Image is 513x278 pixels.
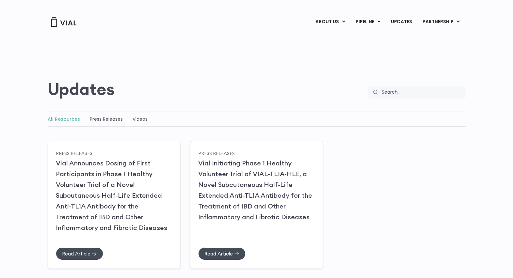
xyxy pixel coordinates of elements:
a: UPDATES [386,16,417,27]
a: Press Releases [198,150,235,156]
a: PIPELINEMenu Toggle [350,16,385,27]
a: Vial Announces Dosing of First Participants in Phase 1 Healthy Volunteer Trial of a Novel Subcuta... [56,159,167,232]
span: Read Article [62,251,90,256]
a: ABOUT USMenu Toggle [310,16,350,27]
a: Read Article [198,247,246,260]
a: PARTNERSHIPMenu Toggle [417,16,465,27]
img: Vial Logo [51,17,77,27]
a: Press Releases [90,116,123,122]
span: Read Article [204,251,233,256]
a: Press Releases [56,150,92,156]
h2: Updates [48,80,115,99]
a: Read Article [56,247,103,260]
input: Search... [378,86,466,99]
a: Vial Initiating Phase 1 Healthy Volunteer Trial of VIAL-TL1A-HLE, a Novel Subcutaneous Half-Life ... [198,159,312,221]
a: All Resources [48,116,80,122]
a: Videos [133,116,148,122]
